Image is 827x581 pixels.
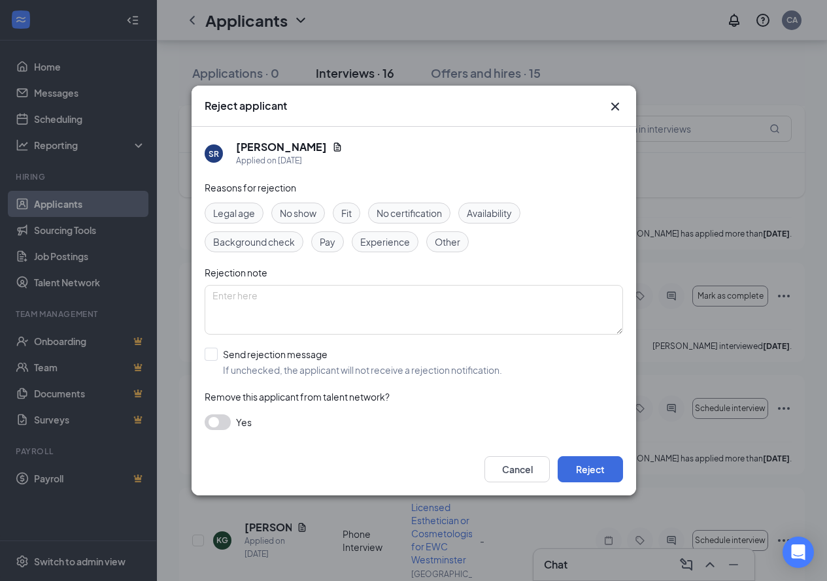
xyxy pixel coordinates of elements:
h5: [PERSON_NAME] [236,140,327,154]
button: Reject [558,456,623,482]
div: Applied on [DATE] [236,154,343,167]
span: Legal age [213,206,255,220]
span: Reasons for rejection [205,182,296,193]
button: Cancel [484,456,550,482]
div: Open Intercom Messenger [783,537,814,568]
span: Yes [236,414,252,430]
div: SR [209,148,219,159]
span: Rejection note [205,267,267,278]
button: Close [607,99,623,114]
span: No certification [377,206,442,220]
svg: Document [332,142,343,152]
span: Experience [360,235,410,249]
span: Background check [213,235,295,249]
span: Pay [320,235,335,249]
h3: Reject applicant [205,99,287,113]
span: No show [280,206,316,220]
span: Availability [467,206,512,220]
svg: Cross [607,99,623,114]
span: Other [435,235,460,249]
span: Fit [341,206,352,220]
span: Remove this applicant from talent network? [205,391,390,403]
